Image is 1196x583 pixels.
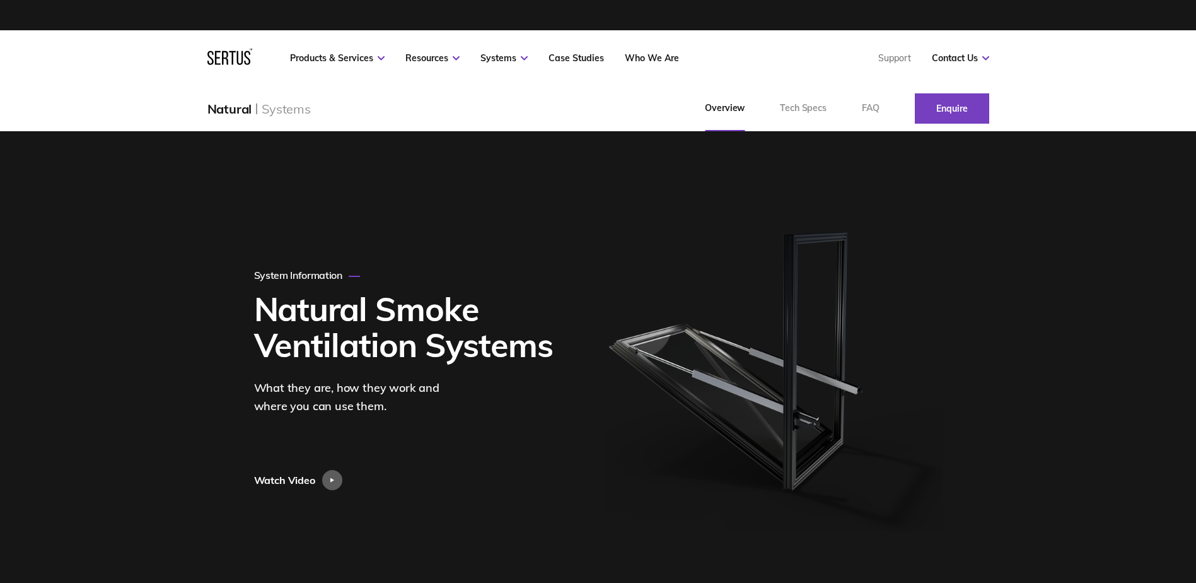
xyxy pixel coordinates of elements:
a: Case Studies [549,52,604,64]
a: FAQ [844,86,897,131]
a: Systems [480,52,528,64]
a: Enquire [915,93,989,124]
a: Products & Services [290,52,385,64]
div: Watch Video [254,470,315,490]
h1: Natural Smoke Ventilation Systems [254,291,564,363]
div: Natural [207,101,252,117]
a: Resources [405,52,460,64]
a: Support [878,52,911,64]
a: Contact Us [932,52,989,64]
div: What they are, how they work and where you can use them. [254,379,462,416]
a: Who We Are [625,52,679,64]
a: Tech Specs [762,86,844,131]
div: Systems [262,101,311,117]
div: System Information [254,269,360,281]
